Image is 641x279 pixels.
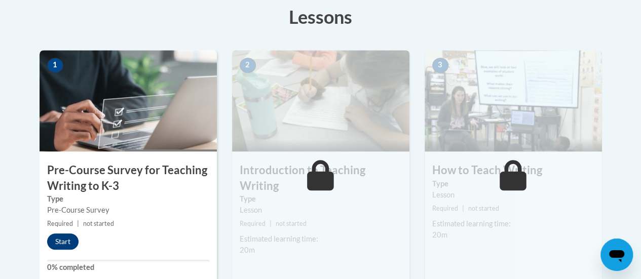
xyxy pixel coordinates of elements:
[240,58,256,73] span: 2
[432,189,594,201] div: Lesson
[432,205,458,212] span: Required
[77,220,79,227] span: |
[240,233,402,245] div: Estimated learning time:
[47,233,79,250] button: Start
[432,218,594,229] div: Estimated learning time:
[47,262,209,273] label: 0% completed
[40,163,217,194] h3: Pre-Course Survey for Teaching Writing to K-3
[40,50,217,151] img: Course Image
[432,178,594,189] label: Type
[47,193,209,205] label: Type
[83,220,114,227] span: not started
[462,205,464,212] span: |
[47,205,209,216] div: Pre-Course Survey
[47,58,63,73] span: 1
[432,230,447,239] span: 20m
[240,246,255,254] span: 20m
[240,193,402,205] label: Type
[40,4,602,29] h3: Lessons
[47,220,73,227] span: Required
[276,220,307,227] span: not started
[240,220,266,227] span: Required
[240,205,402,216] div: Lesson
[468,205,499,212] span: not started
[425,163,602,178] h3: How to Teach Writing
[600,238,633,271] iframe: Button to launch messaging window
[432,58,448,73] span: 3
[232,50,409,151] img: Course Image
[425,50,602,151] img: Course Image
[270,220,272,227] span: |
[232,163,409,194] h3: Introduction to Teaching Writing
